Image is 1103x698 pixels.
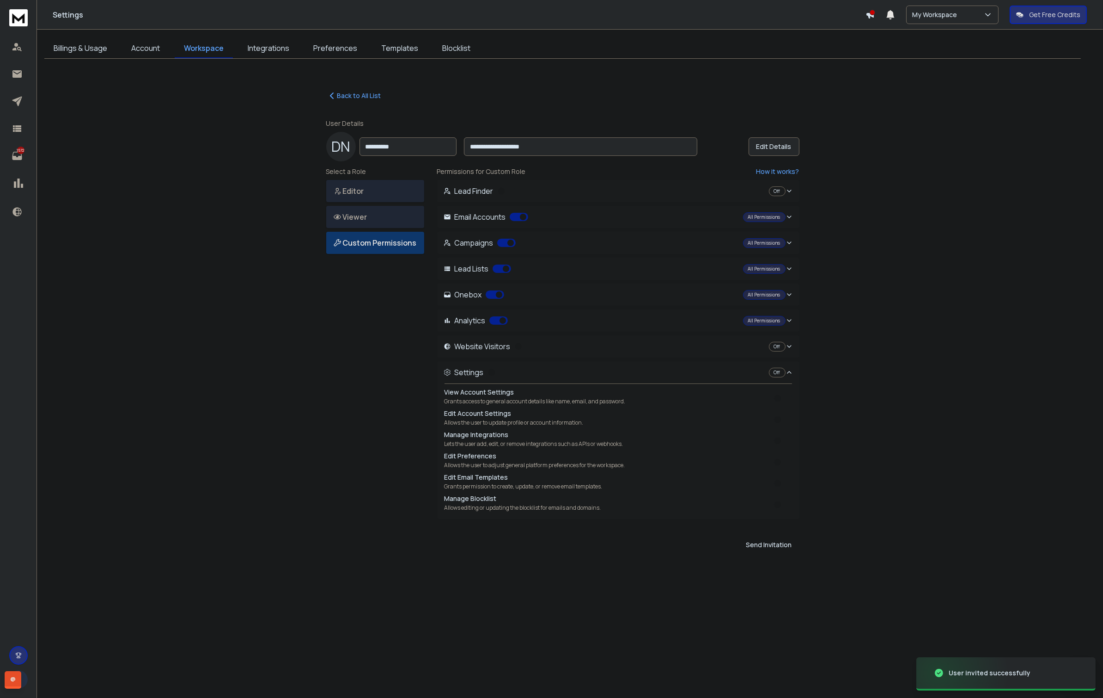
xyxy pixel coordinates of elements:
div: All Permissions [743,238,786,248]
h1: Settings [53,9,865,20]
a: Workspace [175,39,233,58]
button: Onebox All Permissions [437,284,799,306]
p: Onebox [444,289,504,300]
button: J [9,670,28,689]
a: 1572 [8,147,26,165]
div: All Permissions [743,290,786,300]
button: Back to All List [326,90,381,101]
p: Allows editing or updating the blocklist for emails and domains. [445,504,601,512]
p: Lead Lists [444,263,511,274]
p: Lead Finder [444,185,516,197]
p: Grants access to general account details like name, email, and password. [445,398,626,405]
div: All Permissions [743,212,786,222]
div: Off [769,186,786,196]
label: View Account Settings [445,388,514,396]
p: Lets the user add, edit, or remove integrations such as APIs or webhooks. [445,440,623,448]
label: Edit Email Templates [445,473,508,482]
p: Campaigns [444,237,516,248]
div: D N [326,132,356,161]
img: logo [9,9,28,26]
button: Settings Off [437,361,799,383]
label: Edit Account Settings [445,409,512,418]
a: Account [122,39,169,58]
p: Custom Permissions [334,237,417,248]
div: All Permissions [743,264,786,274]
button: Send Invitation [739,536,799,554]
p: Grants permission to create, update, or remove email templates. [445,483,603,490]
p: Settings [444,367,506,378]
p: My Workspace [912,10,961,19]
button: Analytics All Permissions [437,309,799,332]
label: Edit Preferences [445,451,497,460]
button: Edit Details [749,137,799,156]
button: Lead Lists All Permissions [437,258,799,280]
div: User invited successfully [949,668,1030,678]
button: Website Visitors Off [437,335,799,358]
p: 1572 [17,147,24,154]
p: Allows the user to update profile or account information. [445,419,584,426]
p: Editor [334,185,417,197]
p: Viewer [334,211,417,222]
label: Manage Blocklist [445,494,497,503]
p: User Details [326,119,799,128]
a: Preferences [304,39,366,58]
p: Allows the user to adjust general platform preferences for the workspace. [445,462,625,469]
span: Permissions for Custom Role [437,167,526,176]
p: Analytics [444,315,508,326]
p: Email Accounts [444,211,528,222]
a: How it works? [756,167,799,176]
button: Get Free Credits [1010,6,1087,24]
p: Select a Role [326,167,424,176]
p: Website Visitors [444,341,533,352]
div: Settings Off [437,383,799,519]
button: Lead Finder Off [437,180,799,202]
button: Campaigns All Permissions [437,232,799,254]
p: Get Free Credits [1029,10,1080,19]
div: Off [769,368,786,377]
a: Templates [372,39,427,58]
div: @ [5,671,21,689]
button: Email Accounts All Permissions [437,206,799,228]
a: Blocklist [433,39,480,58]
label: Manage Integrations [445,430,509,439]
a: Integrations [238,39,299,58]
div: All Permissions [743,316,786,326]
a: Billings & Usage [44,39,116,58]
div: Off [769,342,786,352]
